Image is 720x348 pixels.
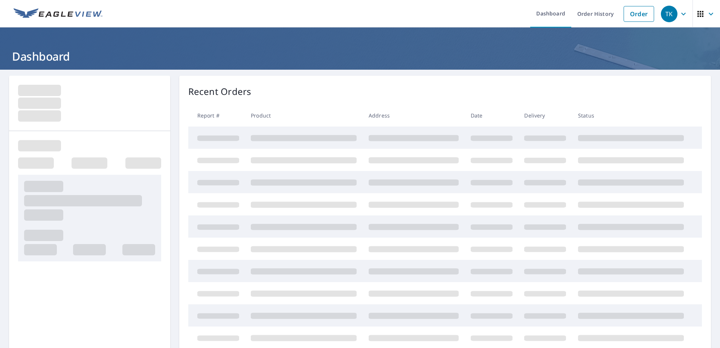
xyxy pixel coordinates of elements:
img: EV Logo [14,8,102,20]
th: Report # [188,104,245,127]
th: Delivery [518,104,572,127]
div: TK [661,6,677,22]
h1: Dashboard [9,49,711,64]
th: Address [363,104,465,127]
th: Status [572,104,690,127]
p: Recent Orders [188,85,252,98]
a: Order [624,6,654,22]
th: Product [245,104,363,127]
th: Date [465,104,519,127]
